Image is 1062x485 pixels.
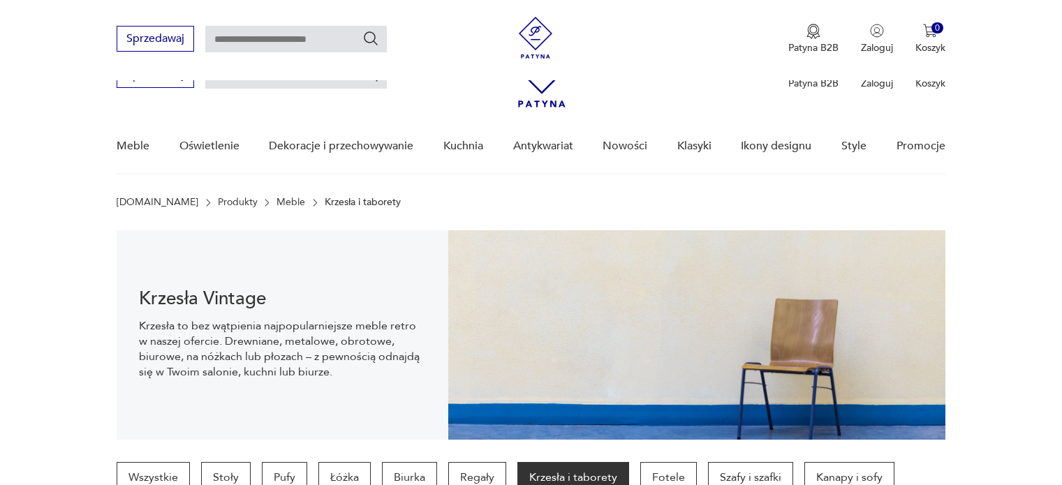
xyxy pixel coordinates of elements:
img: Ikonka użytkownika [870,24,884,38]
p: Patyna B2B [788,41,839,54]
p: Patyna B2B [788,77,839,90]
a: Kuchnia [443,119,483,173]
button: Zaloguj [861,24,893,54]
a: Produkty [218,197,258,208]
h1: Krzesła Vintage [139,290,426,307]
p: Krzesła i taborety [325,197,401,208]
a: Dekoracje i przechowywanie [269,119,413,173]
a: Sprzedawaj [117,35,194,45]
a: Oświetlenie [179,119,239,173]
a: Ikony designu [741,119,811,173]
img: bc88ca9a7f9d98aff7d4658ec262dcea.jpg [448,230,945,440]
a: Sprzedawaj [117,71,194,81]
p: Zaloguj [861,41,893,54]
p: Koszyk [915,41,945,54]
a: Meble [276,197,305,208]
button: Patyna B2B [788,24,839,54]
a: Nowości [603,119,647,173]
img: Ikona koszyka [923,24,937,38]
a: Style [841,119,866,173]
a: Klasyki [677,119,711,173]
a: Promocje [897,119,945,173]
button: Sprzedawaj [117,26,194,52]
p: Zaloguj [861,77,893,90]
a: Ikona medaluPatyna B2B [788,24,839,54]
button: Szukaj [362,30,379,47]
a: Meble [117,119,149,173]
a: Antykwariat [513,119,573,173]
a: [DOMAIN_NAME] [117,197,198,208]
img: Ikona medalu [806,24,820,39]
p: Krzesła to bez wątpienia najpopularniejsze meble retro w naszej ofercie. Drewniane, metalowe, obr... [139,318,426,380]
img: Patyna - sklep z meblami i dekoracjami vintage [515,17,556,59]
p: Koszyk [915,77,945,90]
div: 0 [931,22,943,34]
button: 0Koszyk [915,24,945,54]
